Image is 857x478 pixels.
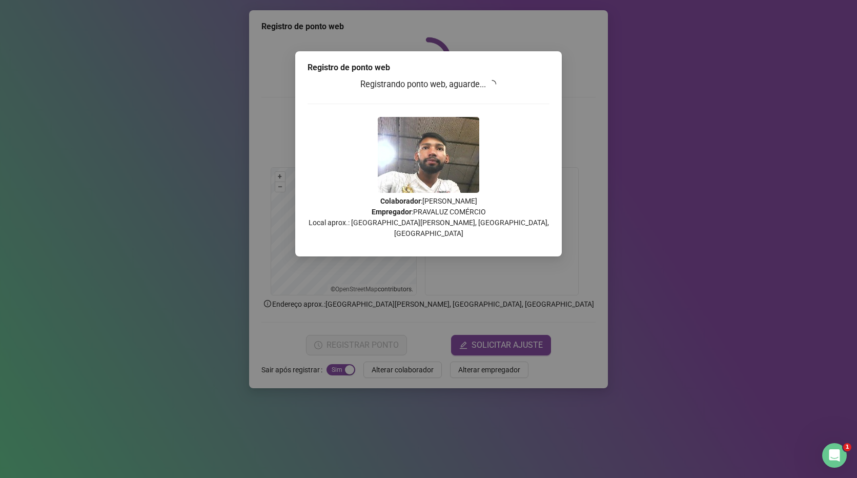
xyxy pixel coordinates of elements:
h3: Registrando ponto web, aguarde... [308,78,549,91]
div: Registro de ponto web [308,62,549,74]
img: 2Q== [378,117,479,193]
strong: Empregador [372,208,412,216]
span: 1 [843,443,851,451]
p: : [PERSON_NAME] : PRAVALUZ COMÉRCIO Local aprox.: [GEOGRAPHIC_DATA][PERSON_NAME], [GEOGRAPHIC_DAT... [308,196,549,239]
iframe: Intercom live chat [822,443,847,468]
strong: Colaborador [380,197,421,205]
span: loading [487,79,498,90]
